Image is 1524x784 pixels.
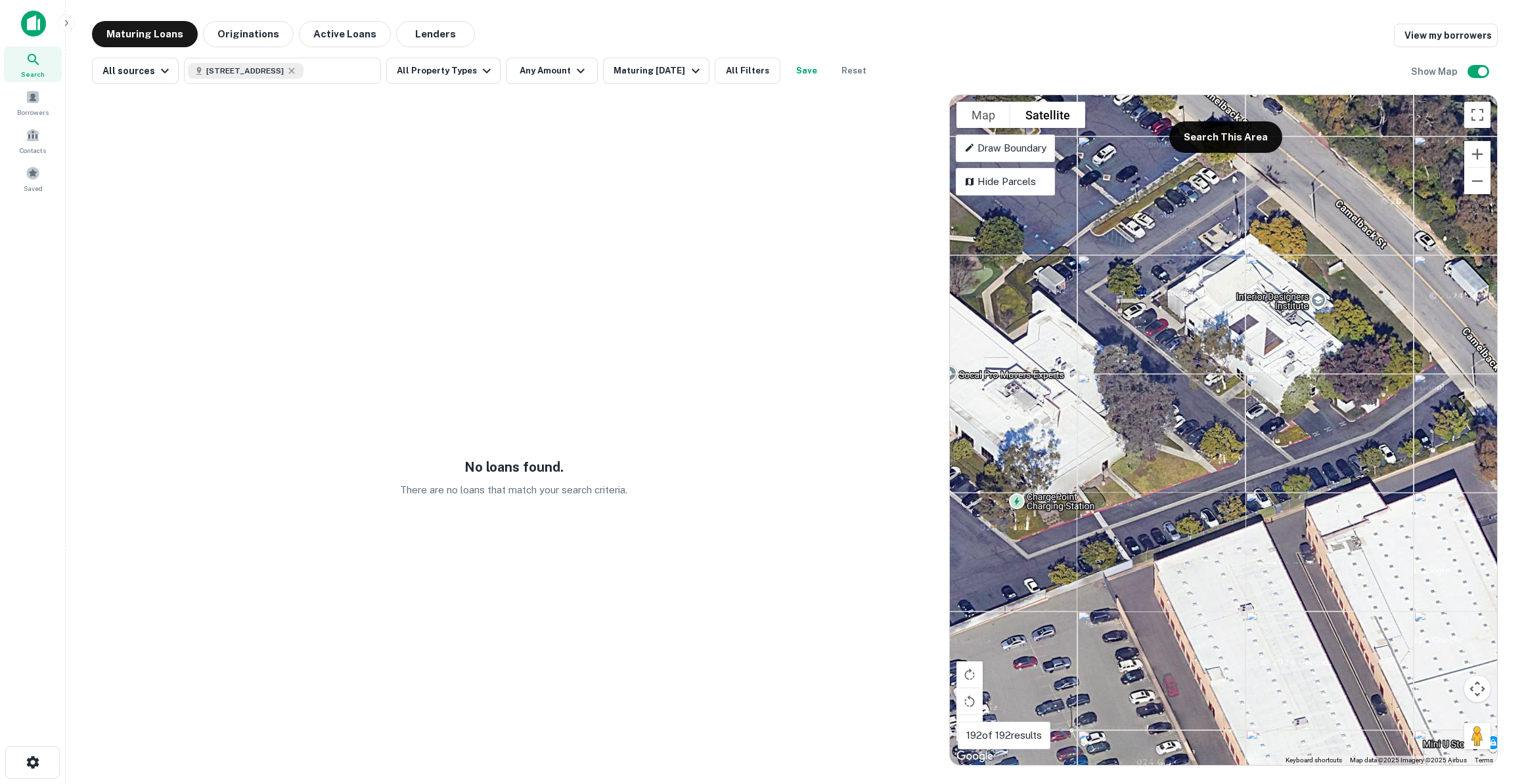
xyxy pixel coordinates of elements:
button: Drag Pegman onto the map to open Street View [1464,723,1490,749]
button: All Property Types [386,58,501,84]
button: Zoom out [1464,168,1490,194]
button: All sources [92,58,179,84]
button: Zoom in [1464,141,1490,167]
div: Maturing [DATE] [614,63,703,79]
button: Originations [203,21,294,47]
button: All Filters [715,58,780,84]
span: Contacts [20,145,46,155]
button: Lenders [396,21,475,47]
button: Keyboard shortcuts [1286,756,1342,765]
p: Draw Boundary [964,140,1046,156]
p: Hide Parcels [964,174,1046,190]
button: Any Amount [506,58,598,84]
span: Map data ©2025 Imagery ©2025 Airbus [1350,756,1467,764]
button: Rotate map counterclockwise [956,688,983,714]
a: Contacts [4,123,62,158]
p: 192 of 192 results [966,728,1042,743]
div: All sources [102,63,173,79]
button: Show satellite imagery [1010,102,1085,128]
button: Active Loans [299,21,391,47]
a: Open this area in Google Maps (opens a new window) [953,748,997,765]
button: Maturing Loans [92,21,198,47]
button: Rotate map clockwise [956,661,983,688]
img: capitalize-icon.png [21,10,46,37]
h5: No loans found. [464,457,564,477]
a: Borrowers [4,85,62,120]
iframe: Chat Widget [1458,637,1524,700]
h6: Show Map [1411,64,1460,79]
button: Search This Area [1169,121,1282,153]
a: Saved [4,161,62,196]
a: View my borrowers [1394,24,1498,47]
span: Saved [24,183,43,194]
p: There are no loans that match your search criteria. [400,482,627,498]
img: Google [953,748,997,765]
span: Borrowers [17,107,49,117]
button: Maturing [DATE] [603,58,709,84]
div: 0 0 [950,95,1497,765]
span: [STREET_ADDRESS] [206,65,284,77]
span: Search [21,69,45,79]
a: Search [4,47,62,82]
button: Reset [833,58,875,84]
button: Show street map [956,102,1010,128]
button: Toggle fullscreen view [1464,102,1490,128]
a: Terms (opens in new tab) [1475,756,1493,764]
button: Tilt map [956,715,983,741]
button: Save your search to get updates of matches that match your search criteria. [786,58,828,84]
